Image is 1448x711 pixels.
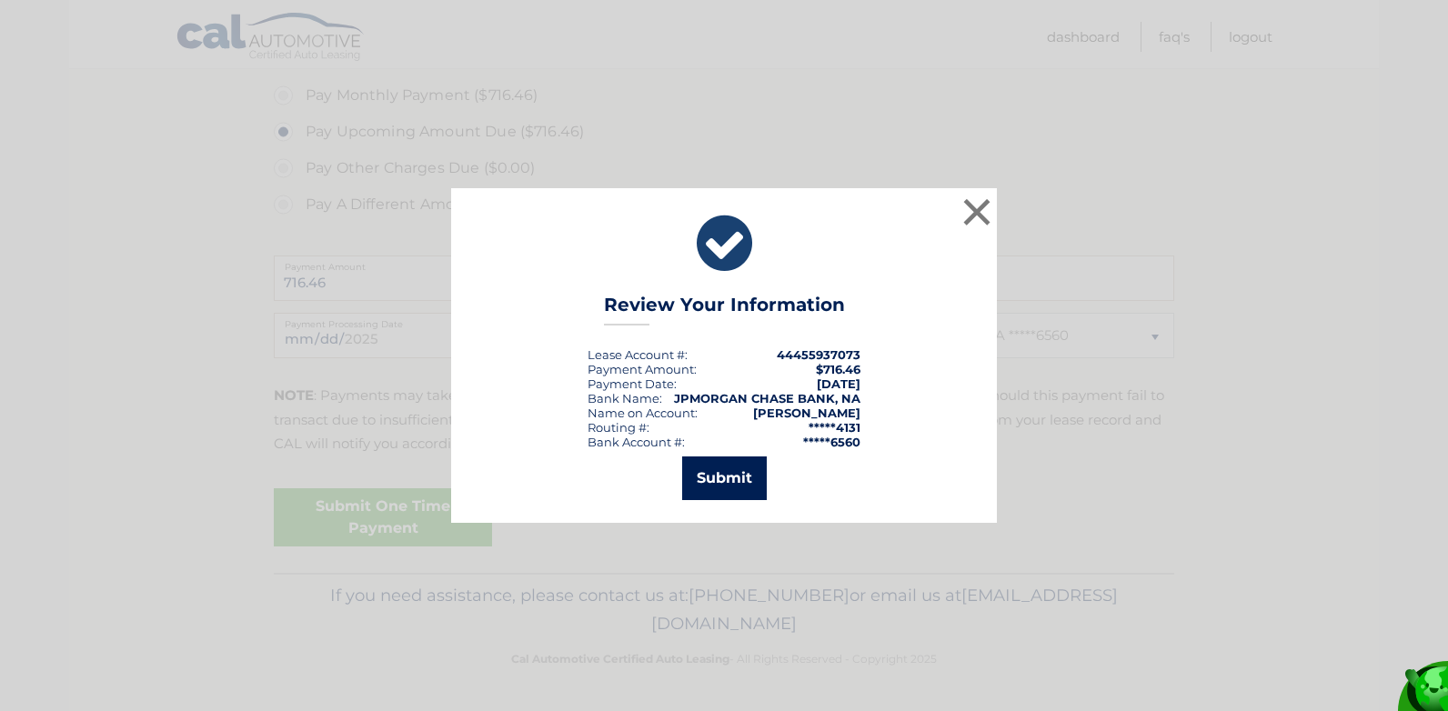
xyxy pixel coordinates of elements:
div: Bank Name: [588,391,662,406]
strong: 44455937073 [777,347,860,362]
div: Payment Amount: [588,362,697,376]
span: [DATE] [817,376,860,391]
div: Lease Account #: [588,347,688,362]
div: : [588,376,677,391]
strong: [PERSON_NAME] [753,406,860,420]
div: Name on Account: [588,406,698,420]
strong: JPMORGAN CHASE BANK, NA [674,391,860,406]
button: × [959,194,995,230]
div: Bank Account #: [588,435,685,449]
button: Submit [682,456,767,500]
span: $716.46 [816,362,860,376]
div: Routing #: [588,420,649,435]
span: Payment Date [588,376,674,391]
h3: Review Your Information [604,294,845,325]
